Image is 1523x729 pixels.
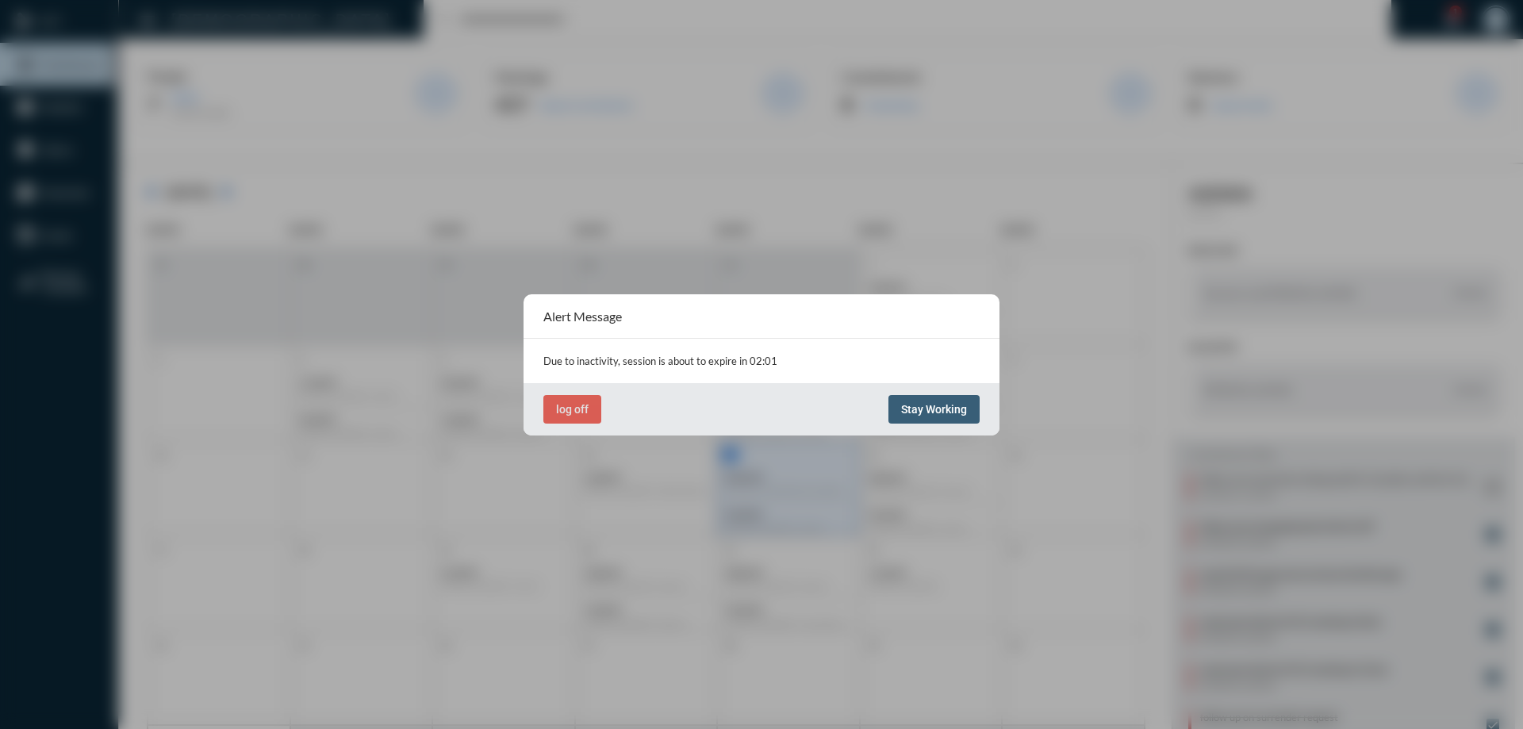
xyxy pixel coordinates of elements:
p: Due to inactivity, session is about to expire in 02:01 [543,355,980,367]
span: Stay Working [901,403,967,416]
button: log off [543,395,601,424]
button: Stay Working [888,395,980,424]
span: log off [556,403,589,416]
h2: Alert Message [543,309,622,324]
